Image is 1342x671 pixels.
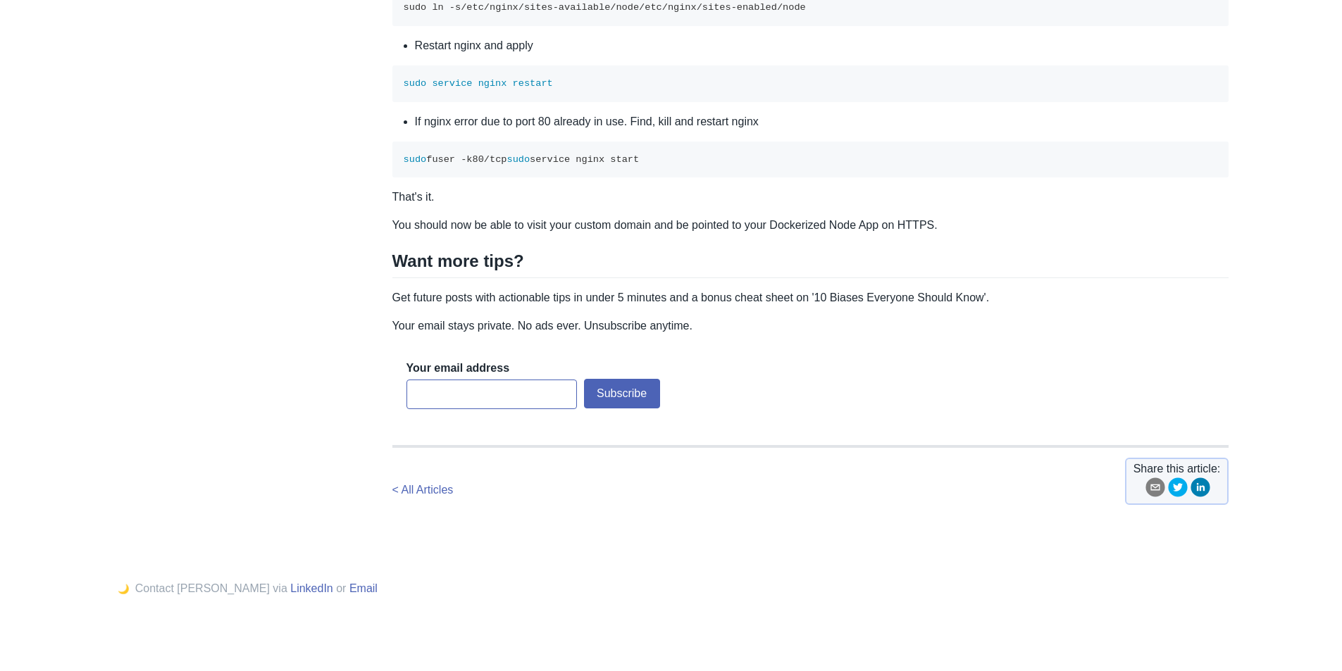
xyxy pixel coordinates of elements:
li: Restart nginx and apply [415,37,1229,54]
button: 🌙 [113,583,134,595]
button: email [1145,477,1165,502]
span: or [336,582,346,594]
h2: Want more tips? [392,251,1229,277]
button: Subscribe [584,379,660,408]
span: /etc/ [461,2,490,13]
p: Your email stays private. No ads ever. Unsubscribe anytime. [392,318,1229,334]
label: Your email address [406,360,509,376]
span: sudo [404,154,427,165]
span: /etc/ [639,2,668,13]
span: /sites-available/ [518,2,616,13]
span: 80 [473,154,484,165]
p: You should now be able to visit your custom domain and be pointed to your Dockerized Node App on ... [392,217,1229,234]
code: sudo ln -s nginx node nginx node [404,2,806,13]
p: Get future posts with actionable tips in under 5 minutes and a bonus cheat sheet on '10 Biases Ev... [392,289,1229,306]
span: sudo service nginx restart [404,78,553,89]
button: linkedin [1191,477,1210,502]
a: Email [349,582,378,594]
a: < All Articles [392,484,454,496]
li: If nginx error due to port 80 already in use. Find, kill and restart nginx [415,113,1229,130]
p: That's it. [392,189,1229,206]
span: /sites-enabled/ [697,2,783,13]
span: Share this article: [1133,460,1221,477]
code: fuser -k /tcp service nginx start [404,154,640,165]
span: Contact [PERSON_NAME] via [135,582,287,594]
a: LinkedIn [290,582,333,594]
button: twitter [1168,477,1188,502]
span: sudo [507,154,530,165]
